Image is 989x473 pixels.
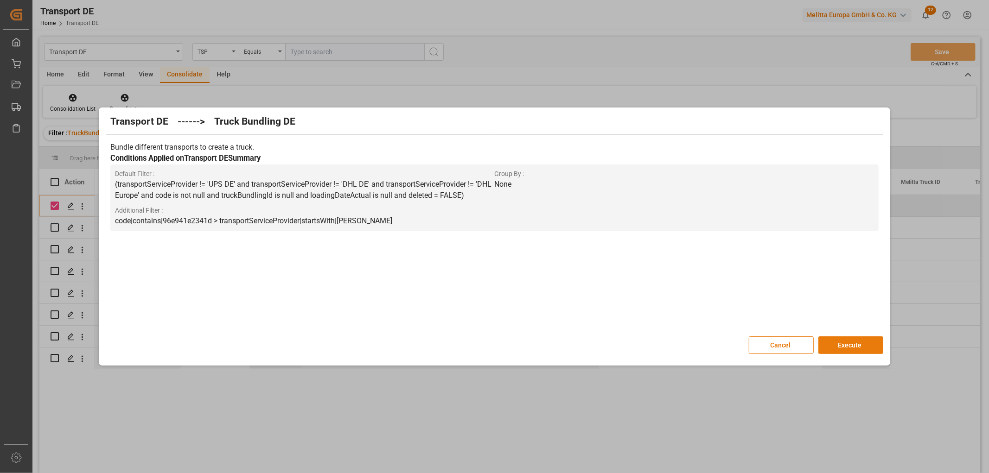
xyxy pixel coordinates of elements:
p: Bundle different transports to create a truck. [110,142,878,153]
p: None [494,179,874,190]
button: Execute [818,336,883,354]
h2: Transport DE [110,114,168,129]
button: Cancel [749,336,814,354]
span: Default Filter : [115,169,494,179]
h2: ------> [178,114,205,129]
p: code|contains|96e941e2341d > transportServiceProvider|startsWith|[PERSON_NAME] [115,215,494,227]
h3: Conditions Applied on Transport DE Summary [110,153,878,164]
span: Additional Filter : [115,206,494,215]
p: (transportServiceProvider != 'UPS DE' and transportServiceProvider != 'DHL DE' and transportServi... [115,179,494,201]
h2: Truck Bundling DE [214,114,295,129]
span: Group By : [494,169,874,179]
